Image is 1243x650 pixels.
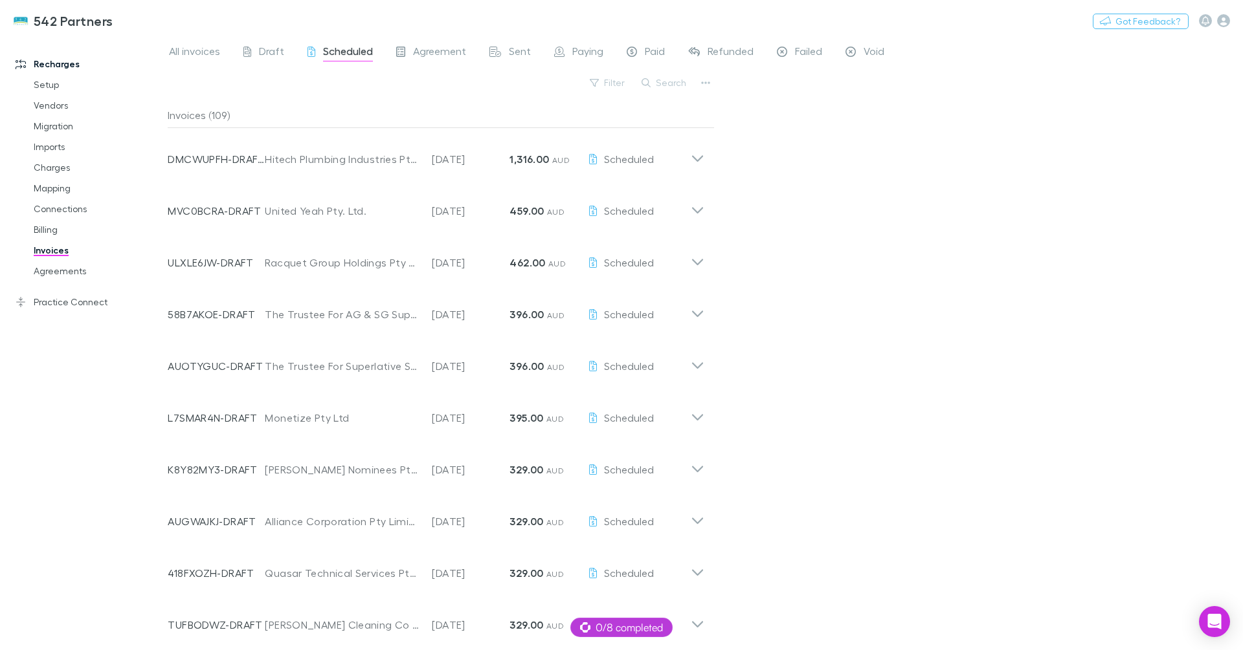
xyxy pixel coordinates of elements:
p: MVC0BCRA-DRAFT [168,203,265,219]
p: [DATE] [432,410,510,426]
div: Racquet Group Holdings Pty Ltd [265,255,419,270]
p: DMCWUPFH-DRAFT [168,151,265,167]
div: Monetize Pty Ltd [265,410,419,426]
p: TUFBODWZ-DRAFT [168,617,265,633]
strong: 1,316.00 [510,153,549,166]
a: Connections [21,199,175,219]
strong: 329.00 [510,515,543,528]
p: [DATE] [432,358,510,374]
a: Invoices [21,240,175,261]
button: Got Feedback? [1093,14,1189,29]
span: Draft [259,45,284,61]
span: Scheduled [323,45,373,61]
a: Migration [21,116,175,136]
p: AUOTYGUC-DRAFT [168,358,265,374]
span: Scheduled [604,360,654,372]
div: ULXLE6JW-DRAFTRacquet Group Holdings Pty Ltd[DATE]462.00 AUDScheduled [157,232,715,283]
strong: 396.00 [510,308,544,321]
p: [DATE] [432,151,510,167]
p: [DATE] [432,255,510,270]
p: [DATE] [432,617,510,633]
div: 58B7AKOE-DRAFTThe Trustee For AG & SG Superannuation Fund[DATE]396.00 AUDScheduled [157,283,715,335]
strong: 329.00 [510,567,543,580]
div: Hitech Plumbing Industries Pty Ltd [265,151,419,167]
div: TUFBODWZ-DRAFT[PERSON_NAME] Cleaning Co Pty Ltd[DATE]329.00 AUDScheduled [157,594,715,645]
a: Vendors [21,95,175,116]
a: Imports [21,136,175,157]
strong: 462.00 [510,256,545,269]
span: Scheduled [604,463,654,475]
div: AUOTYGUC-DRAFTThe Trustee For Superlative Super Fund[DATE]396.00 AUDScheduled [157,335,715,387]
p: [DATE] [432,565,510,581]
p: 58B7AKOE-DRAFT [168,307,265,322]
strong: 459.00 [510,204,544,217]
div: DMCWUPFH-DRAFTHitech Plumbing Industries Pty Ltd[DATE]1,316.00 AUDScheduled [157,128,715,180]
div: The Trustee For Superlative Super Fund [265,358,419,374]
span: Scheduled [604,308,654,320]
span: AUD [547,362,565,372]
span: Failed [795,45,822,61]
strong: 396.00 [510,360,544,373]
a: Practice Connect [3,292,175,312]
div: [PERSON_NAME] Nominees Pty Ltd [265,462,419,477]
span: All invoices [169,45,220,61]
a: Mapping [21,178,175,199]
span: AUD [546,414,564,424]
div: Alliance Corporation Pty Limited [265,514,419,529]
span: AUD [546,517,564,527]
a: 542 Partners [5,5,121,36]
span: Agreement [413,45,466,61]
h3: 542 Partners [34,13,113,28]
span: AUD [548,259,566,268]
div: [PERSON_NAME] Cleaning Co Pty Ltd [265,617,419,633]
p: [DATE] [432,203,510,219]
div: The Trustee For AG & SG Superannuation Fund [265,307,419,322]
p: L7SMAR4N-DRAFT [168,410,265,426]
span: Scheduled [604,515,654,527]
div: L7SMAR4N-DRAFTMonetize Pty Ltd[DATE]395.00 AUDScheduled [157,387,715,439]
div: 418FXOZH-DRAFTQuasar Technical Services Pty Ltd[DATE]329.00 AUDScheduled [157,542,715,594]
span: AUD [546,621,564,631]
div: Quasar Technical Services Pty Ltd [265,565,419,581]
strong: 329.00 [510,618,543,631]
img: 542 Partners's Logo [13,13,28,28]
p: [DATE] [432,514,510,529]
div: MVC0BCRA-DRAFTUnited Yeah Pty. Ltd.[DATE]459.00 AUDScheduled [157,180,715,232]
p: AUGWAJKJ-DRAFT [168,514,265,529]
span: Scheduled [604,411,654,424]
span: Paying [572,45,603,61]
p: [DATE] [432,462,510,477]
span: AUD [546,569,564,579]
span: AUD [552,155,570,165]
a: Charges [21,157,175,178]
span: Paid [645,45,665,61]
span: Void [864,45,884,61]
p: ULXLE6JW-DRAFT [168,255,265,270]
p: [DATE] [432,307,510,322]
div: Open Intercom Messenger [1199,606,1230,637]
a: Recharges [3,54,175,74]
a: Setup [21,74,175,95]
a: Billing [21,219,175,240]
span: AUD [547,207,565,217]
div: K8Y82MY3-DRAFT[PERSON_NAME] Nominees Pty Ltd[DATE]329.00 AUDScheduled [157,439,715,490]
strong: 395.00 [510,411,543,424]
p: K8Y82MY3-DRAFT [168,462,265,477]
span: Refunded [708,45,754,61]
span: Scheduled [604,153,654,165]
span: Scheduled [604,256,654,268]
span: Scheduled [604,204,654,217]
span: Sent [509,45,531,61]
button: Search [635,75,694,91]
span: Scheduled [604,567,654,579]
button: Filter [583,75,633,91]
span: AUD [547,310,565,320]
div: AUGWAJKJ-DRAFTAlliance Corporation Pty Limited[DATE]329.00 AUDScheduled [157,490,715,542]
span: AUD [546,466,564,475]
a: Agreements [21,261,175,281]
div: United Yeah Pty. Ltd. [265,203,419,219]
strong: 329.00 [510,463,543,476]
p: 418FXOZH-DRAFT [168,565,265,581]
